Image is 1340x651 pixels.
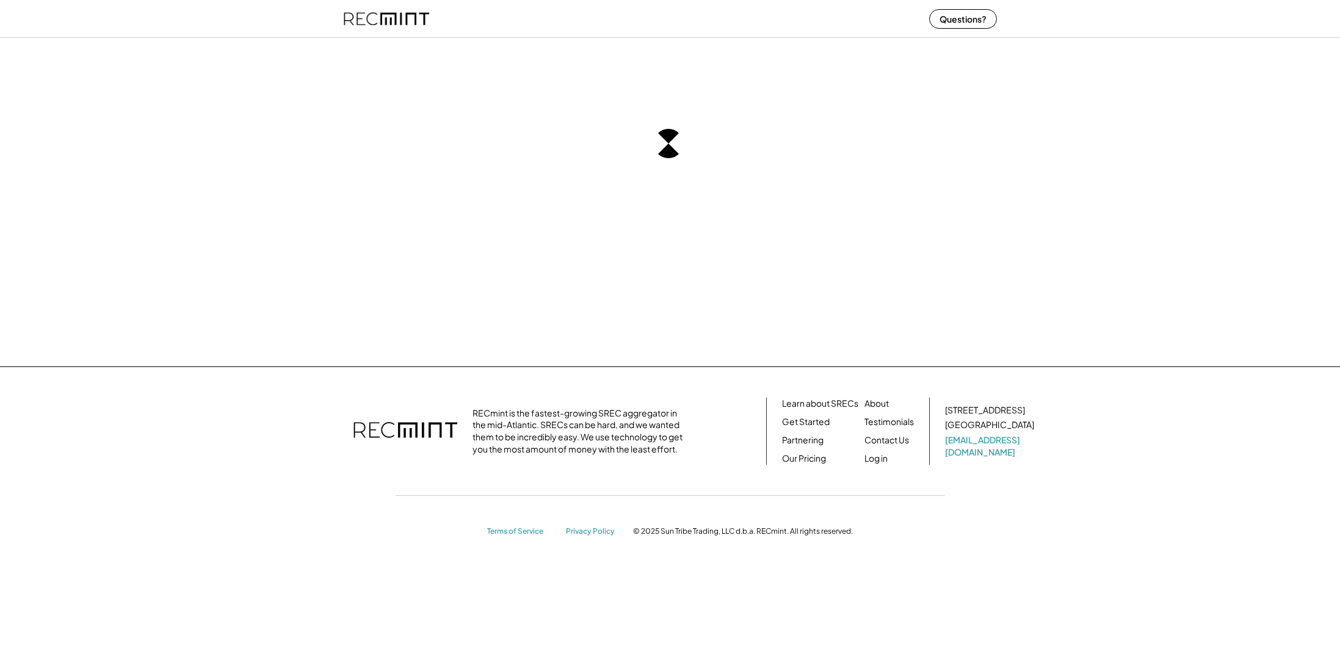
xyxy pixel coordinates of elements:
div: [GEOGRAPHIC_DATA] [945,419,1034,431]
a: Our Pricing [782,453,826,465]
div: © 2025 Sun Tribe Trading, LLC d.b.a. RECmint. All rights reserved. [633,526,853,536]
a: [EMAIL_ADDRESS][DOMAIN_NAME] [945,434,1037,458]
a: About [864,398,889,410]
a: Get Started [782,416,830,428]
a: Terms of Service [487,526,554,537]
a: Privacy Policy [566,526,621,537]
div: [STREET_ADDRESS] [945,404,1025,416]
button: Questions? [929,9,997,29]
div: RECmint is the fastest-growing SREC aggregator in the mid-Atlantic. SRECs can be hard, and we wan... [473,407,689,455]
img: recmint-logotype%403x.png [353,410,457,453]
a: Contact Us [864,434,909,446]
a: Testimonials [864,416,914,428]
a: Log in [864,453,888,465]
a: Learn about SRECs [782,398,858,410]
img: recmint-logotype%403x%20%281%29.jpeg [344,2,429,35]
a: Partnering [782,434,824,446]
